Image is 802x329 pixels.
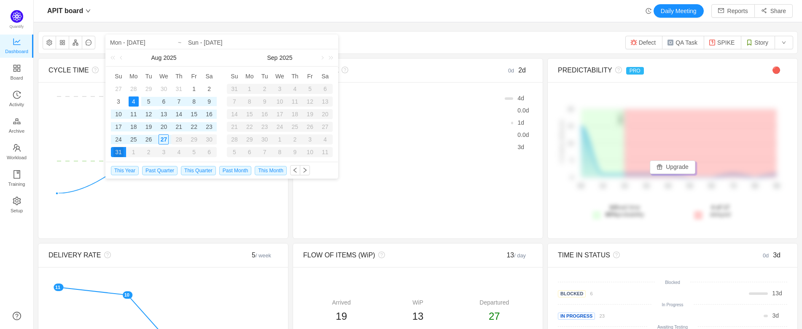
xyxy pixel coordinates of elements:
[227,72,242,80] span: Su
[86,8,91,13] i: icon: down
[287,134,302,144] div: 2
[111,133,126,146] td: August 24, 2025
[711,4,755,18] button: icon: mailReports
[606,204,644,218] span: lead time
[257,134,272,144] div: 30
[278,49,293,66] a: 2025
[318,72,333,80] span: Sa
[171,95,186,108] td: August 7, 2025
[111,95,126,108] td: August 3, 2025
[257,146,272,158] td: October 7, 2025
[13,118,21,134] a: Archive
[171,108,186,120] td: August 14, 2025
[272,134,288,144] div: 1
[568,141,573,146] tspan: 10
[242,70,257,83] th: Mon
[113,122,124,132] div: 17
[227,84,242,94] div: 31
[156,95,172,108] td: August 6, 2025
[242,134,257,144] div: 29
[141,120,156,133] td: August 19, 2025
[141,83,156,95] td: July 29, 2025
[186,146,202,158] td: September 5, 2025
[272,108,288,120] td: September 17, 2025
[113,134,124,144] div: 24
[10,24,24,29] span: Quantify
[517,131,525,138] span: 0.0
[272,120,288,133] td: September 24, 2025
[257,133,272,146] td: September 30, 2025
[227,83,242,95] td: August 31, 2025
[571,175,573,180] tspan: 0
[242,95,257,108] td: September 8, 2025
[186,70,202,83] th: Fri
[687,183,692,189] tspan: 5d
[13,144,21,161] a: Workload
[242,96,257,107] div: 8
[219,166,252,175] span: Past Month
[202,120,217,133] td: August 23, 2025
[113,96,124,107] div: 3
[129,96,139,107] div: 4
[13,171,21,187] a: Training
[159,134,169,144] div: 27
[156,108,172,120] td: August 13, 2025
[174,122,184,132] div: 21
[257,83,272,95] td: September 2, 2025
[227,122,242,132] div: 21
[517,107,529,114] span: d
[111,147,126,157] div: 31
[287,96,302,107] div: 11
[82,36,95,49] button: icon: message
[126,108,141,120] td: August 11, 2025
[141,133,156,146] td: August 26, 2025
[171,70,186,83] th: Thu
[126,72,141,80] span: Mo
[257,122,272,132] div: 23
[302,120,318,133] td: September 26, 2025
[126,70,141,83] th: Mon
[13,38,21,55] a: Dashboard
[171,83,186,95] td: July 31, 2025
[287,147,302,157] div: 9
[202,133,217,146] td: August 30, 2025
[9,123,24,139] span: Archive
[13,64,21,72] i: icon: appstore
[568,107,573,112] tspan: 20
[8,176,25,193] span: Training
[300,165,310,175] button: icon: right
[517,119,521,126] span: 1
[111,120,126,133] td: August 17, 2025
[508,67,518,74] small: 0d
[242,108,257,120] td: September 15, 2025
[171,146,186,158] td: September 4, 2025
[710,204,731,218] span: delayed
[255,166,286,175] span: This Month
[227,96,242,107] div: 7
[272,122,288,132] div: 24
[13,197,21,214] a: Setup
[665,183,670,189] tspan: 4d
[186,108,202,120] td: August 15, 2025
[141,108,156,120] td: August 12, 2025
[227,120,242,133] td: September 21, 2025
[612,67,622,73] i: icon: question-circle
[272,96,288,107] div: 10
[141,95,156,108] td: August 5, 2025
[646,8,651,14] i: icon: history
[667,39,674,46] img: 11600
[159,84,169,94] div: 30
[159,96,169,107] div: 6
[339,67,348,73] i: icon: question-circle
[110,37,218,48] input: Start date
[202,70,217,83] th: Sat
[13,170,21,179] i: icon: book
[774,183,779,189] tspan: 9d
[156,72,172,80] span: We
[257,84,272,94] div: 2
[517,95,521,102] span: 4
[599,313,604,318] small: 23
[129,122,139,132] div: 18
[156,133,172,146] td: August 27, 2025
[174,84,184,94] div: 31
